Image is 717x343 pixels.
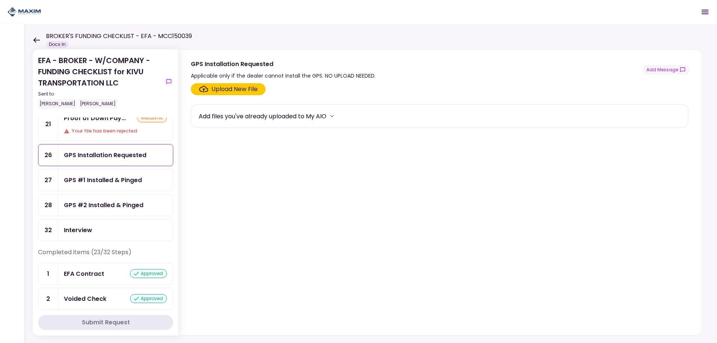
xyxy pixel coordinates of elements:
[38,219,173,241] a: 32Interview
[38,169,58,191] div: 27
[38,194,58,216] div: 28
[164,77,173,86] button: show-messages
[130,294,167,303] div: approved
[199,112,326,121] div: Add files you've already uploaded to My AIO
[64,200,143,210] div: GPS #2 Installed & Pinged
[642,65,690,75] button: show-messages
[82,318,130,327] div: Submit Request
[38,315,173,330] button: Submit Request
[38,99,77,109] div: [PERSON_NAME]
[64,150,146,160] div: GPS Installation Requested
[7,6,41,18] img: Partner icon
[191,83,266,95] span: Click here to upload the required document
[38,55,161,109] div: EFA - BROKER - W/COMPANY - FUNDING CHECKLIST for KIVU TRANSPORTATION LLC
[38,263,58,284] div: 1
[46,32,192,41] h1: BROKER'S FUNDING CHECKLIST - EFA - MCC150039
[38,194,173,216] a: 28GPS #2 Installed & Pinged
[38,169,173,191] a: 27GPS #1 Installed & Pinged
[64,269,104,278] div: EFA Contract
[38,144,173,166] a: 26GPS Installation Requested
[326,110,338,122] button: more
[38,107,173,141] a: 21Proof of Down Payment 1resubmitYour file has been rejected
[38,107,58,141] div: 21
[46,41,69,48] div: Docs In
[38,219,58,241] div: 32
[38,288,58,309] div: 2
[38,288,173,310] a: 2Voided Checkapproved
[696,3,714,21] button: Open menu
[64,294,106,303] div: Voided Check
[179,49,702,336] div: GPS Installation RequestedApplicable only if the dealer cannot install the GPS. NO UPLOAD NEEDED....
[38,91,161,97] div: Sent to:
[38,144,58,166] div: 26
[64,127,167,135] div: Your file has been rejected
[78,99,117,109] div: [PERSON_NAME]
[64,225,92,235] div: Interview
[64,113,126,123] div: Proof of Down Payment 1
[64,175,142,185] div: GPS #1 Installed & Pinged
[211,85,258,94] div: Upload New File
[38,248,173,263] div: Completed items (23/32 Steps)
[130,269,167,278] div: approved
[191,71,376,80] div: Applicable only if the dealer cannot install the GPS. NO UPLOAD NEEDED.
[191,59,376,69] div: GPS Installation Requested
[38,263,173,285] a: 1EFA Contractapproved
[137,113,167,122] div: resubmit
